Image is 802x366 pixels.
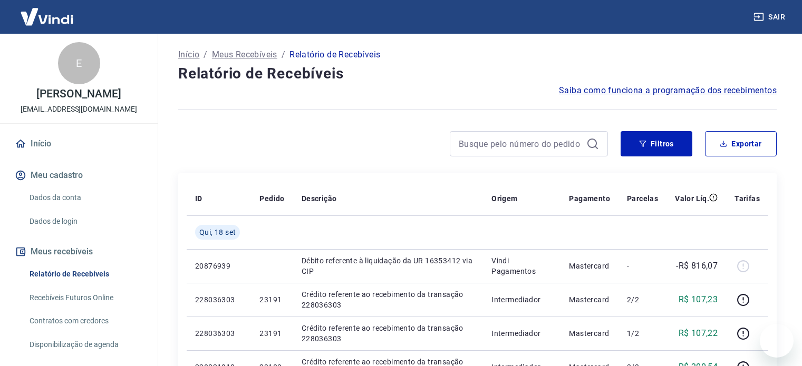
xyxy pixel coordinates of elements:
p: ID [195,193,202,204]
button: Meus recebíveis [13,240,145,263]
p: Parcelas [627,193,658,204]
p: Tarifas [735,193,760,204]
p: Mastercard [569,328,610,339]
p: Pagamento [569,193,610,204]
a: Contratos com credores [25,310,145,332]
a: Início [13,132,145,155]
p: Intermediador [491,294,552,305]
p: R$ 107,23 [679,293,718,306]
a: Saiba como funciona a programação dos recebimentos [559,84,777,97]
p: Débito referente à liquidação da UR 16353412 via CIP [302,255,475,276]
p: [PERSON_NAME] [36,88,121,100]
h4: Relatório de Recebíveis [178,63,777,84]
p: Crédito referente ao recebimento da transação 228036303 [302,289,475,310]
p: Relatório de Recebíveis [289,48,380,61]
p: 23191 [259,294,284,305]
p: Valor Líq. [675,193,709,204]
img: Vindi [13,1,81,33]
iframe: Botão para abrir a janela de mensagens [760,324,794,358]
a: Dados de login [25,211,145,232]
button: Sair [751,7,789,27]
a: Disponibilização de agenda [25,334,145,355]
p: Vindi Pagamentos [491,255,552,276]
p: Pedido [259,193,284,204]
input: Busque pelo número do pedido [459,136,582,152]
p: Origem [491,193,517,204]
p: R$ 107,22 [679,327,718,340]
p: / [204,48,207,61]
p: Intermediador [491,328,552,339]
a: Relatório de Recebíveis [25,263,145,285]
p: Mastercard [569,261,610,271]
p: / [282,48,285,61]
span: Qui, 18 set [199,227,236,238]
p: Descrição [302,193,337,204]
button: Filtros [621,131,692,156]
a: Dados da conta [25,187,145,209]
p: 20876939 [195,261,243,271]
p: 23191 [259,328,284,339]
p: [EMAIL_ADDRESS][DOMAIN_NAME] [21,104,137,115]
a: Início [178,48,199,61]
p: - [627,261,658,271]
div: E [58,42,100,84]
p: Crédito referente ao recebimento da transação 228036303 [302,323,475,344]
p: Mastercard [569,294,610,305]
p: -R$ 816,07 [676,260,718,272]
button: Exportar [705,131,777,156]
p: 2/2 [627,294,658,305]
p: 228036303 [195,328,243,339]
p: 228036303 [195,294,243,305]
button: Meu cadastro [13,164,145,187]
a: Recebíveis Futuros Online [25,287,145,309]
p: 1/2 [627,328,658,339]
a: Meus Recebíveis [212,48,277,61]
